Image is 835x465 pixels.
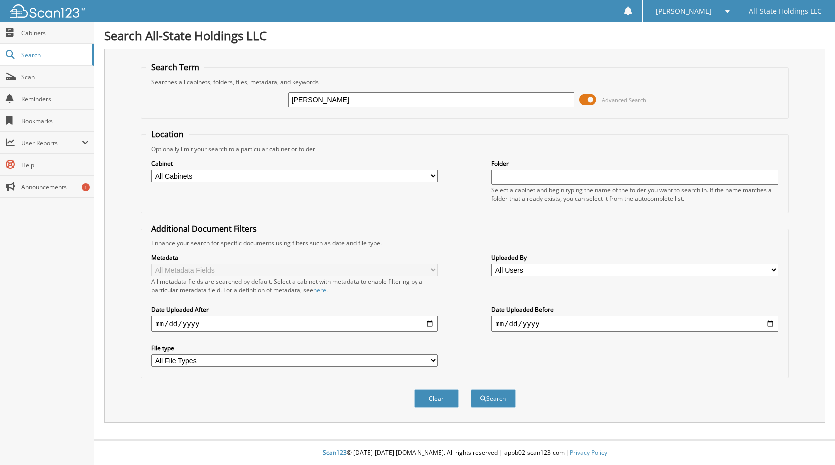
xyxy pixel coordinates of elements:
[471,389,516,408] button: Search
[570,448,607,457] a: Privacy Policy
[313,286,326,294] a: here
[602,96,646,104] span: Advanced Search
[21,183,89,191] span: Announcements
[151,159,438,168] label: Cabinet
[146,129,189,140] legend: Location
[21,161,89,169] span: Help
[491,186,778,203] div: Select a cabinet and begin typing the name of the folder you want to search in. If the name match...
[749,8,822,14] span: All-State Holdings LLC
[21,95,89,103] span: Reminders
[491,159,778,168] label: Folder
[94,441,835,465] div: © [DATE]-[DATE] [DOMAIN_NAME]. All rights reserved | appb02-scan123-com |
[146,145,783,153] div: Optionally limit your search to a particular cabinet or folder
[151,253,438,262] label: Metadata
[656,8,712,14] span: [PERSON_NAME]
[21,73,89,81] span: Scan
[491,316,778,332] input: end
[146,62,204,73] legend: Search Term
[491,253,778,262] label: Uploaded By
[21,29,89,37] span: Cabinets
[146,78,783,86] div: Searches all cabinets, folders, files, metadata, and keywords
[21,139,82,147] span: User Reports
[414,389,459,408] button: Clear
[491,305,778,314] label: Date Uploaded Before
[151,344,438,352] label: File type
[151,277,438,294] div: All metadata fields are searched by default. Select a cabinet with metadata to enable filtering b...
[10,4,85,18] img: scan123-logo-white.svg
[21,117,89,125] span: Bookmarks
[146,223,262,234] legend: Additional Document Filters
[151,305,438,314] label: Date Uploaded After
[82,183,90,191] div: 1
[323,448,347,457] span: Scan123
[104,27,825,44] h1: Search All-State Holdings LLC
[146,239,783,247] div: Enhance your search for specific documents using filters such as date and file type.
[21,51,87,59] span: Search
[151,316,438,332] input: start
